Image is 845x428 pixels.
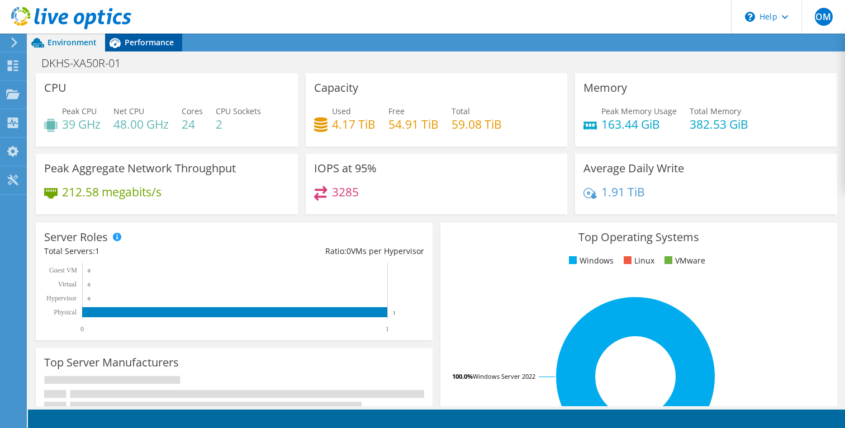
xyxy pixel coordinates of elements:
[62,118,101,130] h4: 39 GHz
[182,118,203,130] h4: 24
[234,245,424,257] div: Ratio: VMs per Hypervisor
[332,118,376,130] h4: 4.17 TiB
[388,106,405,116] span: Free
[88,296,91,302] text: 0
[36,57,138,69] h1: DKHS-XA50R-01
[80,325,84,333] text: 0
[182,106,203,116] span: Cores
[62,186,162,198] h4: 212.58 megabits/s
[386,325,389,333] text: 1
[452,106,470,116] span: Total
[690,118,748,130] h4: 382.53 GiB
[95,246,99,256] span: 1
[452,372,473,380] tspan: 100.0%
[113,106,144,116] span: Net CPU
[601,118,677,130] h4: 163.44 GiB
[601,186,645,198] h4: 1.91 TiB
[745,12,755,22] svg: \n
[44,82,67,94] h3: CPU
[662,255,705,267] li: VMware
[332,186,359,198] h4: 3285
[88,282,91,288] text: 0
[473,372,535,380] tspan: Windows Server 2022
[62,106,97,116] span: Peak CPU
[314,82,358,94] h3: Capacity
[44,231,108,243] h3: Server Roles
[388,118,439,130] h4: 54.91 TiB
[621,255,654,267] li: Linux
[690,106,741,116] span: Total Memory
[125,37,174,48] span: Performance
[566,255,614,267] li: Windows
[452,118,502,130] h4: 59.08 TiB
[216,118,261,130] h4: 2
[346,246,351,256] span: 0
[314,162,377,175] h3: IOPS at 95%
[46,294,77,302] text: Hypervisor
[44,162,236,175] h3: Peak Aggregate Network Throughput
[216,106,261,116] span: CPU Sockets
[449,231,829,243] h3: Top Operating Systems
[44,356,179,369] h3: Top Server Manufacturers
[583,162,684,175] h3: Average Daily Write
[49,266,77,274] text: Guest VM
[332,106,351,116] span: Used
[393,310,396,316] text: 1
[58,280,77,288] text: Virtual
[44,245,234,257] div: Total Servers:
[583,82,627,94] h3: Memory
[113,118,169,130] h4: 48.00 GHz
[88,268,91,274] text: 0
[54,308,77,316] text: Physical
[815,8,833,26] span: OM
[601,106,677,116] span: Peak Memory Usage
[48,37,97,48] span: Environment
